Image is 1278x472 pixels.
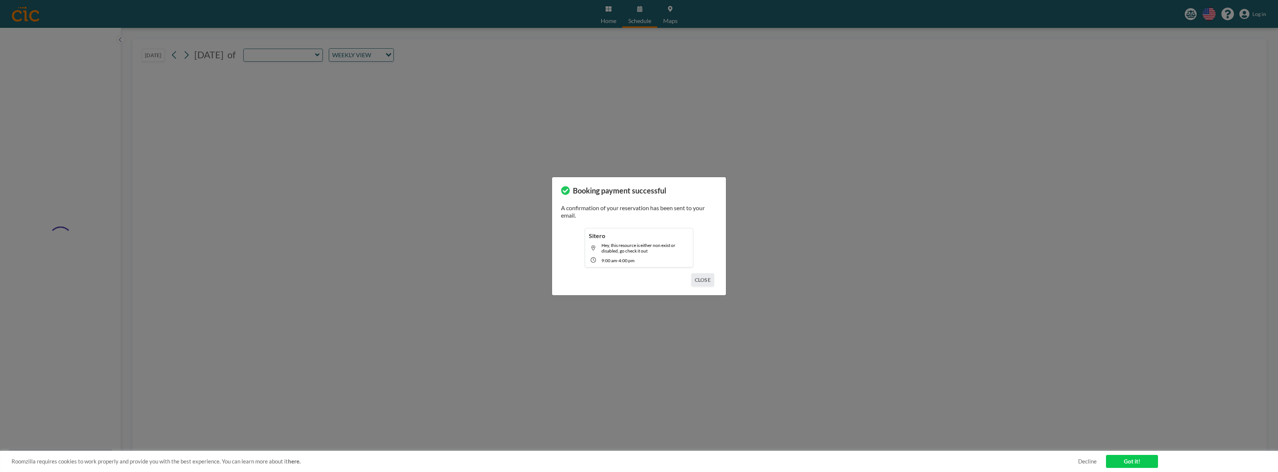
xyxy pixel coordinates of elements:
span: Roomzilla requires cookies to work properly and provide you with the best experience. You can lea... [12,458,1078,465]
button: CLOSE [691,273,714,286]
a: Decline [1078,458,1097,465]
h3: Booking payment successful [573,186,666,195]
span: 9:00 AM [601,258,617,263]
a: here. [288,458,301,465]
span: Hey, this resource is either non exist or disabled, go check it out [601,242,675,254]
span: - [617,258,619,263]
p: A confirmation of your reservation has been sent to your email. [561,204,717,219]
h4: Sitero [589,232,605,240]
a: Got it! [1106,455,1158,468]
span: 4:00 PM [619,258,635,263]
